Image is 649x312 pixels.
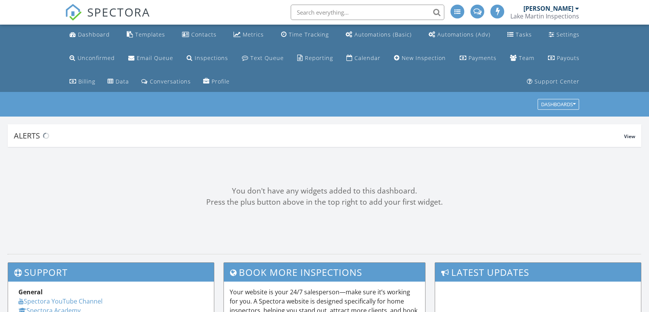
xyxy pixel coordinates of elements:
[18,297,103,305] a: Spectora YouTube Channel
[66,28,113,42] a: Dashboard
[8,185,641,197] div: You don't have any widgets added to this dashboard.
[191,31,217,38] div: Contacts
[116,78,129,85] div: Data
[179,28,220,42] a: Contacts
[124,28,168,42] a: Templates
[510,12,579,20] div: Lake Martin Inspections
[538,99,579,110] button: Dashboards
[457,51,500,65] a: Payments
[224,263,425,282] h3: Book More Inspections
[125,51,176,65] a: Email Queue
[402,54,446,62] div: New Inspection
[435,263,641,282] h3: Latest Updates
[524,75,583,89] a: Support Center
[212,78,230,85] div: Profile
[546,28,583,42] a: Settings
[195,54,228,62] div: Inspections
[184,51,231,65] a: Inspections
[239,51,287,65] a: Text Queue
[78,54,115,62] div: Unconfirmed
[557,54,579,62] div: Payouts
[8,197,641,208] div: Press the plus button above in the top right to add your first widget.
[8,263,214,282] h3: Support
[294,51,336,65] a: Reporting
[137,54,173,62] div: Email Queue
[150,78,191,85] div: Conversations
[18,288,43,296] strong: General
[289,31,329,38] div: Time Tracking
[200,75,233,89] a: Company Profile
[278,28,332,42] a: Time Tracking
[135,31,165,38] div: Templates
[138,75,194,89] a: Conversations
[541,102,576,107] div: Dashboards
[343,28,415,42] a: Automations (Basic)
[556,31,579,38] div: Settings
[243,31,264,38] div: Metrics
[507,51,538,65] a: Team
[66,51,118,65] a: Unconfirmed
[437,31,490,38] div: Automations (Adv)
[545,51,583,65] a: Payouts
[354,31,412,38] div: Automations (Basic)
[78,78,95,85] div: Billing
[66,75,98,89] a: Billing
[391,51,449,65] a: New Inspection
[425,28,493,42] a: Automations (Advanced)
[535,78,579,85] div: Support Center
[523,5,573,12] div: [PERSON_NAME]
[291,5,444,20] input: Search everything...
[65,4,82,21] img: The Best Home Inspection Software - Spectora
[78,31,110,38] div: Dashboard
[343,51,384,65] a: Calendar
[87,4,150,20] span: SPECTORA
[519,54,535,62] div: Team
[354,54,381,62] div: Calendar
[624,133,635,140] span: View
[305,54,333,62] div: Reporting
[516,31,532,38] div: Tasks
[469,54,497,62] div: Payments
[14,130,624,141] div: Alerts
[230,28,267,42] a: Metrics
[504,28,535,42] a: Tasks
[250,54,284,62] div: Text Queue
[104,75,132,89] a: Data
[65,10,150,27] a: SPECTORA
